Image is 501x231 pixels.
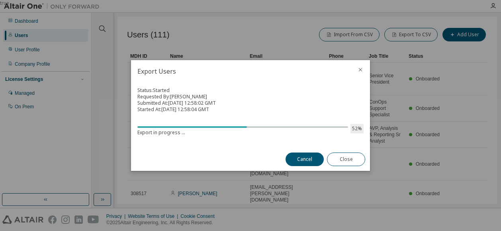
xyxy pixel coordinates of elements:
[286,153,324,166] button: Cancel
[131,60,351,82] h2: Export Users
[137,129,348,136] div: Export in progress ...
[357,67,364,73] button: close
[137,87,364,138] div: Status: Started Requested By: [PERSON_NAME] Started At: [DATE] 12:58:04 GMT
[350,124,364,133] span: 52 %
[327,153,365,166] button: Close
[137,100,364,106] div: Submitted At: [DATE] 12:58:02 GMT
